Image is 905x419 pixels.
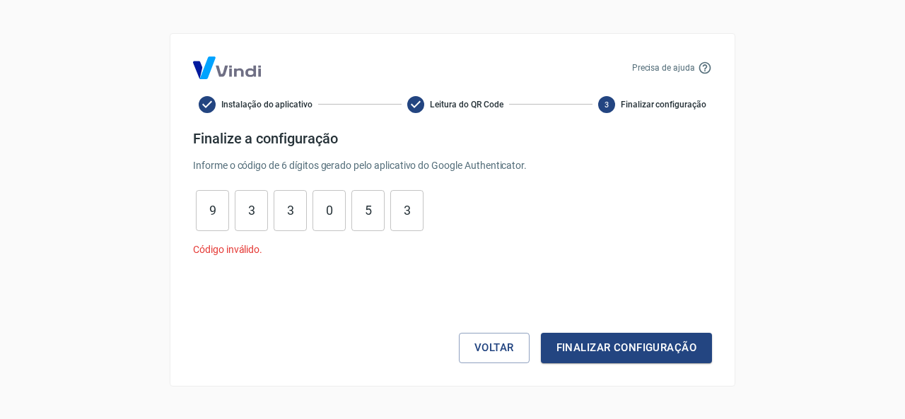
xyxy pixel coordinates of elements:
p: Precisa de ajuda [632,61,695,74]
span: Instalação do aplicativo [221,98,313,111]
button: Voltar [459,333,530,362]
p: Código inválido. [193,242,712,257]
span: Finalizar configuração [621,98,706,111]
text: 3 [605,100,609,109]
button: Finalizar configuração [541,333,712,362]
span: Leitura do QR Code [430,98,503,111]
h4: Finalize a configuração [193,130,712,147]
p: Informe o código de 6 dígitos gerado pelo aplicativo do Google Authenticator. [193,158,712,173]
img: Logo Vind [193,57,261,79]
